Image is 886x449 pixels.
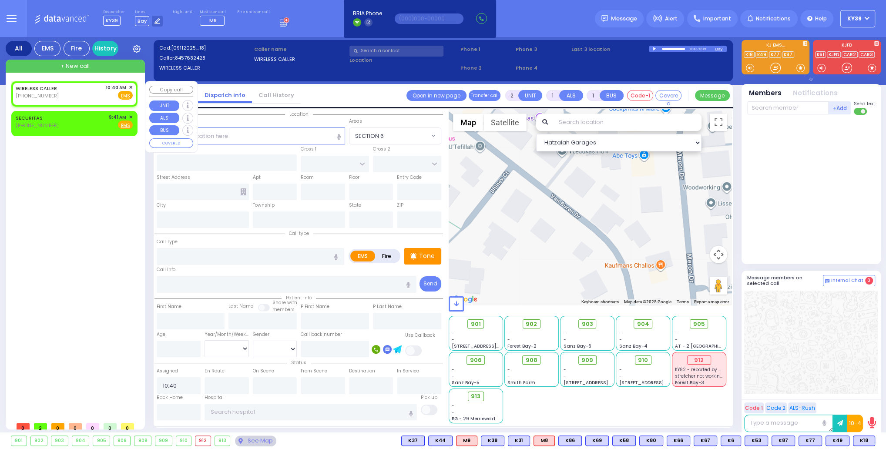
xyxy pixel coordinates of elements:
div: / [697,44,699,54]
a: K49 [755,51,768,58]
span: 904 [637,320,649,328]
button: +Add [829,101,851,114]
label: Caller name [254,46,346,53]
label: WIRELESS CALLER [159,64,252,72]
button: Members [749,88,782,98]
label: Call Info [157,266,175,273]
span: SECTION 6 [349,127,441,144]
label: Apt [253,174,261,181]
span: - [619,366,622,373]
a: CAR3 [859,51,875,58]
label: Hospital [205,394,224,401]
button: ALS [559,90,583,101]
span: Call type [285,230,313,237]
label: Floor [349,174,359,181]
span: - [452,366,454,373]
a: Open in new page [406,90,466,101]
a: Call History [252,91,301,99]
button: Covered [655,90,681,101]
button: Notifications [793,88,838,98]
label: Lines [135,10,163,15]
span: Phone 4 [516,64,568,72]
div: BLS [799,436,822,446]
label: Turn off text [854,107,868,116]
div: K31 [508,436,530,446]
span: 0 [69,423,82,429]
span: - [452,402,454,409]
div: All [6,41,32,56]
div: BLS [745,436,768,446]
div: K37 [401,436,425,446]
span: Sanz Bay-6 [564,343,591,349]
span: 908 [526,356,537,365]
span: 2 [34,423,47,429]
label: Call Type [157,238,178,245]
div: BLS [508,436,530,446]
button: Code-1 [627,90,653,101]
button: Show satellite imagery [483,114,527,131]
span: - [452,336,454,343]
span: SECTION 6 [349,128,429,144]
label: WIRELESS CALLER [254,56,346,63]
div: K87 [772,436,795,446]
div: 905 [93,436,110,446]
h5: Message members on selected call [747,275,823,286]
span: 905 [693,320,705,328]
span: 0 [104,423,117,429]
div: 903 [51,436,68,446]
span: 0 [51,423,64,429]
input: Search location here [157,127,345,144]
span: Other building occupants [240,188,246,195]
label: From Scene [301,368,327,375]
div: K67 [694,436,717,446]
input: Search hospital [205,404,417,420]
div: 909 [155,436,172,446]
div: BLS [772,436,795,446]
label: Dispatcher [103,10,125,15]
div: K58 [612,436,636,446]
label: City [157,202,166,209]
button: Transfer call [469,90,500,101]
span: Location [285,111,313,117]
span: - [507,336,510,343]
label: ZIP [397,202,403,209]
button: Map camera controls [710,246,727,263]
span: Phone 2 [460,64,513,72]
label: Last 3 location [571,46,649,53]
input: Search location [553,114,701,131]
span: - [564,336,566,343]
div: K6 [721,436,741,446]
label: State [349,202,361,209]
div: BLS [481,436,504,446]
span: - [675,330,678,336]
div: 910 [176,436,191,446]
button: Code 1 [744,402,764,413]
span: - [507,330,510,336]
div: M8 [534,436,555,446]
u: EMS [121,93,130,99]
div: K38 [481,436,504,446]
img: comment-alt.png [825,279,829,283]
span: [PHONE_NUMBER] [16,122,59,129]
button: Copy call [149,86,193,94]
label: KJ EMS... [742,43,809,49]
span: ✕ [129,114,133,121]
div: BLS [612,436,636,446]
label: Call back number [301,331,342,338]
div: K80 [639,436,663,446]
a: KJFD [827,51,841,58]
span: - [452,330,454,336]
div: 0:00 [689,44,697,54]
span: 9:41 AM [109,114,126,121]
span: BRIA Phone [353,10,382,17]
span: Bay [135,16,149,26]
a: Open this area in Google Maps (opens a new window) [451,294,480,305]
div: 912 [195,436,211,446]
span: - [619,330,622,336]
label: Cad: [159,44,252,52]
span: [PHONE_NUMBER] [16,92,59,99]
label: On Scene [253,368,274,375]
div: K44 [428,436,453,446]
button: UNIT [518,90,542,101]
div: ALS KJ [534,436,555,446]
